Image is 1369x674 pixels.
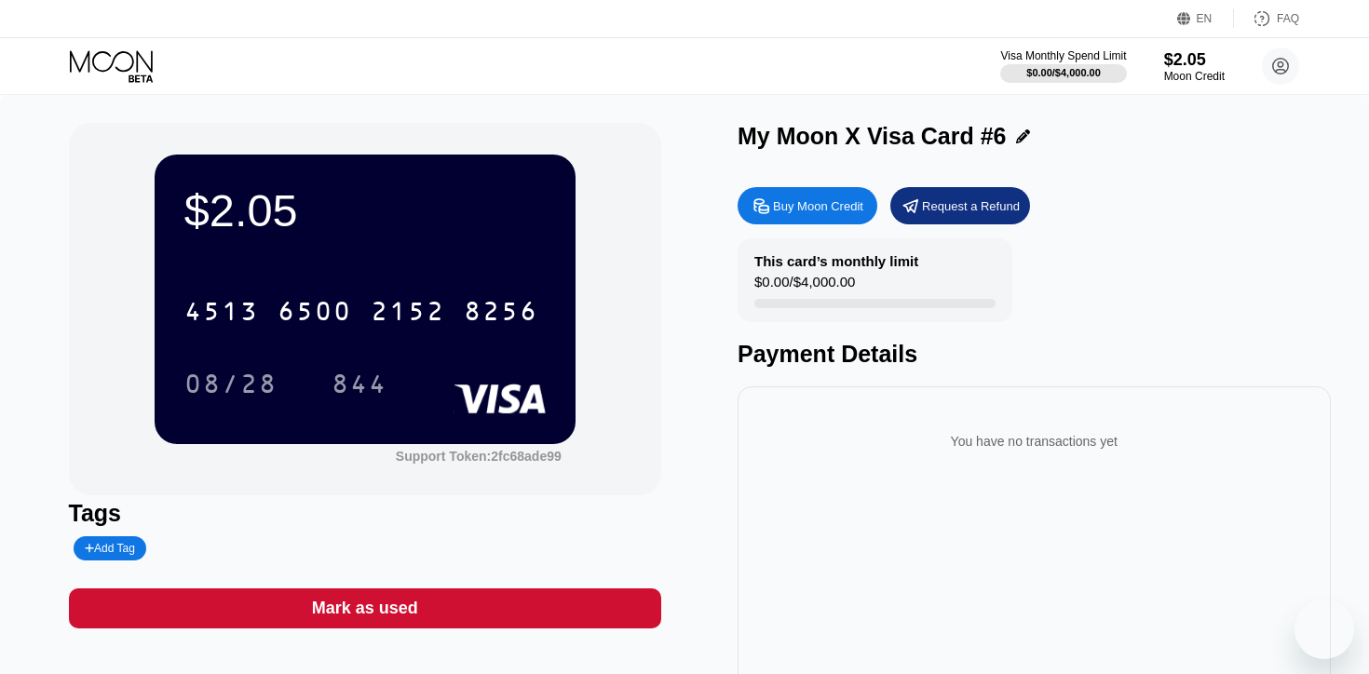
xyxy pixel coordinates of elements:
[85,542,135,555] div: Add Tag
[170,360,291,407] div: 08/28
[184,299,259,329] div: 4513
[1026,67,1101,78] div: $0.00 / $4,000.00
[754,253,918,269] div: This card’s monthly limit
[1234,9,1299,28] div: FAQ
[1164,50,1225,70] div: $2.05
[1277,12,1299,25] div: FAQ
[752,415,1316,467] div: You have no transactions yet
[1164,70,1225,83] div: Moon Credit
[173,288,549,334] div: 4513650021528256
[1000,49,1126,62] div: Visa Monthly Spend Limit
[738,341,1331,368] div: Payment Details
[754,274,855,299] div: $0.00 / $4,000.00
[332,371,387,401] div: 844
[464,299,538,329] div: 8256
[1197,12,1213,25] div: EN
[890,187,1030,224] div: Request a Refund
[1294,600,1354,659] iframe: Button to launch messaging window
[1000,49,1126,83] div: Visa Monthly Spend Limit$0.00/$4,000.00
[312,598,418,619] div: Mark as used
[738,123,1007,150] div: My Moon X Visa Card #6
[278,299,352,329] div: 6500
[318,360,401,407] div: 844
[773,198,863,214] div: Buy Moon Credit
[738,187,877,224] div: Buy Moon Credit
[1177,9,1234,28] div: EN
[69,500,662,527] div: Tags
[184,184,546,236] div: $2.05
[371,299,445,329] div: 2152
[1164,50,1225,83] div: $2.05Moon Credit
[396,449,562,464] div: Support Token:2fc68ade99
[74,536,146,560] div: Add Tag
[396,449,562,464] div: Support Token: 2fc68ade99
[184,371,278,401] div: 08/28
[922,198,1020,214] div: Request a Refund
[69,588,662,628] div: Mark as used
